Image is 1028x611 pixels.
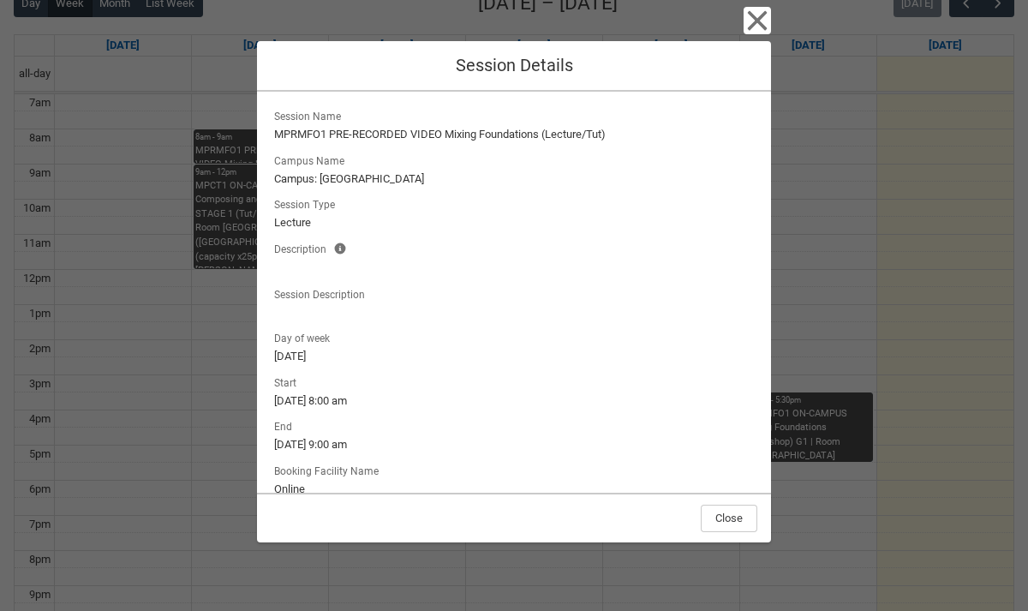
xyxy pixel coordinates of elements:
span: Session Type [274,194,342,213]
button: Close [701,505,757,532]
span: End [274,416,299,434]
lightning-formatted-text: MPRMFO1 PRE-RECORDED VIDEO Mixing Foundations (Lecture/Tut) [274,126,754,143]
span: Day of week [274,327,337,346]
lightning-formatted-text: [DATE] [274,348,754,365]
span: Description [274,238,333,257]
lightning-formatted-text: [DATE] 8:00 am [274,392,754,410]
span: Campus Name [274,150,351,169]
lightning-formatted-text: Lecture [274,214,754,231]
lightning-formatted-text: Campus: [GEOGRAPHIC_DATA] [274,171,754,188]
lightning-formatted-text: [DATE] 9:00 am [274,436,754,453]
span: Booking Facility Name [274,460,385,479]
lightning-formatted-text: Online [274,481,754,498]
span: Session Description [274,284,372,303]
span: Start [274,372,303,391]
button: Close [744,7,771,34]
span: Session Name [274,105,348,124]
span: Session Details [456,55,573,75]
